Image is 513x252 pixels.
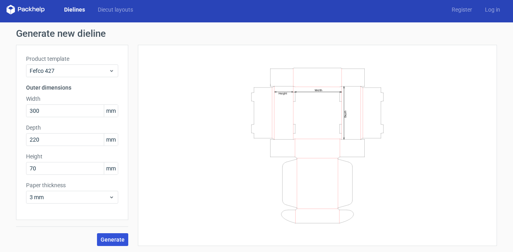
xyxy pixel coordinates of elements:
label: Paper thickness [26,181,118,189]
span: Generate [101,237,125,242]
span: mm [104,134,118,146]
h3: Outer dimensions [26,84,118,92]
text: Width [315,88,322,92]
a: Diecut layouts [91,6,139,14]
label: Depth [26,124,118,132]
span: 3 mm [30,193,109,201]
h1: Generate new dieline [16,29,497,38]
a: Register [445,6,479,14]
label: Product template [26,55,118,63]
span: mm [104,105,118,117]
span: mm [104,162,118,174]
label: Height [26,152,118,160]
text: Depth [344,110,347,117]
a: Dielines [58,6,91,14]
button: Generate [97,233,128,246]
label: Width [26,95,118,103]
span: Fefco 427 [30,67,109,75]
a: Log in [479,6,507,14]
text: Height [279,92,287,95]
